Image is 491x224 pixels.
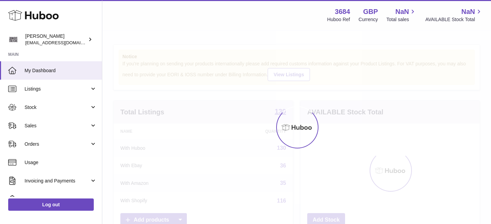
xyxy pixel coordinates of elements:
[327,16,350,23] div: Huboo Ref
[25,141,90,147] span: Orders
[425,7,483,23] a: NaN AVAILABLE Stock Total
[25,196,97,203] span: Cases
[8,34,18,45] img: theinternationalventure@gmail.com
[25,86,90,92] span: Listings
[359,16,378,23] div: Currency
[395,7,409,16] span: NaN
[25,33,87,46] div: [PERSON_NAME]
[386,16,417,23] span: Total sales
[8,198,94,211] a: Log out
[25,178,90,184] span: Invoicing and Payments
[25,123,90,129] span: Sales
[25,159,97,166] span: Usage
[25,104,90,111] span: Stock
[425,16,483,23] span: AVAILABLE Stock Total
[25,40,100,45] span: [EMAIL_ADDRESS][DOMAIN_NAME]
[363,7,378,16] strong: GBP
[386,7,417,23] a: NaN Total sales
[461,7,475,16] span: NaN
[25,67,97,74] span: My Dashboard
[335,7,350,16] strong: 3684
